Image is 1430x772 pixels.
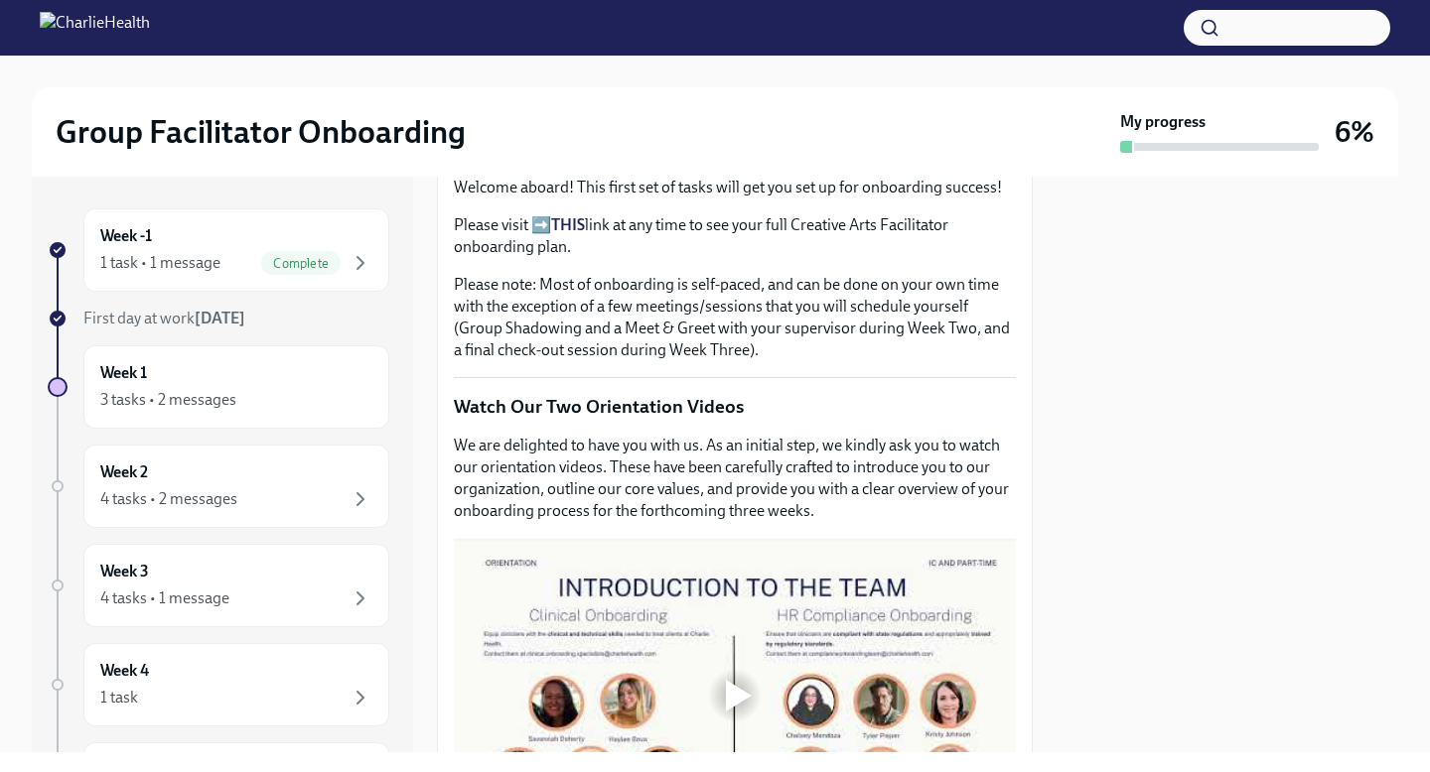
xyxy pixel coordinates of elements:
h6: Week 2 [100,461,148,483]
a: First day at work[DATE] [48,308,389,329]
p: Please visit ➡️ link at any time to see your full Creative Arts Facilitator onboarding plan. [454,214,1016,258]
div: 1 task [100,687,138,708]
h6: Week 1 [100,362,147,384]
h2: Group Facilitator Onboarding [56,112,466,152]
strong: [DATE] [195,309,245,327]
strong: My progress [1120,111,1206,133]
img: CharlieHealth [40,12,150,44]
div: 4 tasks • 1 message [100,587,229,609]
h6: Week 3 [100,561,149,582]
div: 3 tasks • 2 messages [100,389,236,411]
p: Watch Our Two Orientation Videos [454,394,1016,420]
div: 4 tasks • 2 messages [100,488,237,510]
h3: 6% [1335,114,1374,150]
p: Welcome aboard! This first set of tasks will get you set up for onboarding success! [454,177,1016,198]
a: Week 24 tasks • 2 messages [48,445,389,528]
span: Complete [261,256,341,271]
a: THIS [551,215,585,234]
span: First day at work [83,309,245,327]
div: 1 task • 1 message [100,252,220,274]
a: Week 41 task [48,643,389,726]
p: We are delighted to have you with us. As an initial step, we kindly ask you to watch our orientat... [454,435,1016,522]
a: Week -11 task • 1 messageComplete [48,208,389,292]
p: Please note: Most of onboarding is self-paced, and can be done on your own time with the exceptio... [454,274,1016,361]
a: Week 13 tasks • 2 messages [48,345,389,429]
a: Week 34 tasks • 1 message [48,544,389,627]
h6: Week -1 [100,225,152,247]
h6: Week 4 [100,660,149,682]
